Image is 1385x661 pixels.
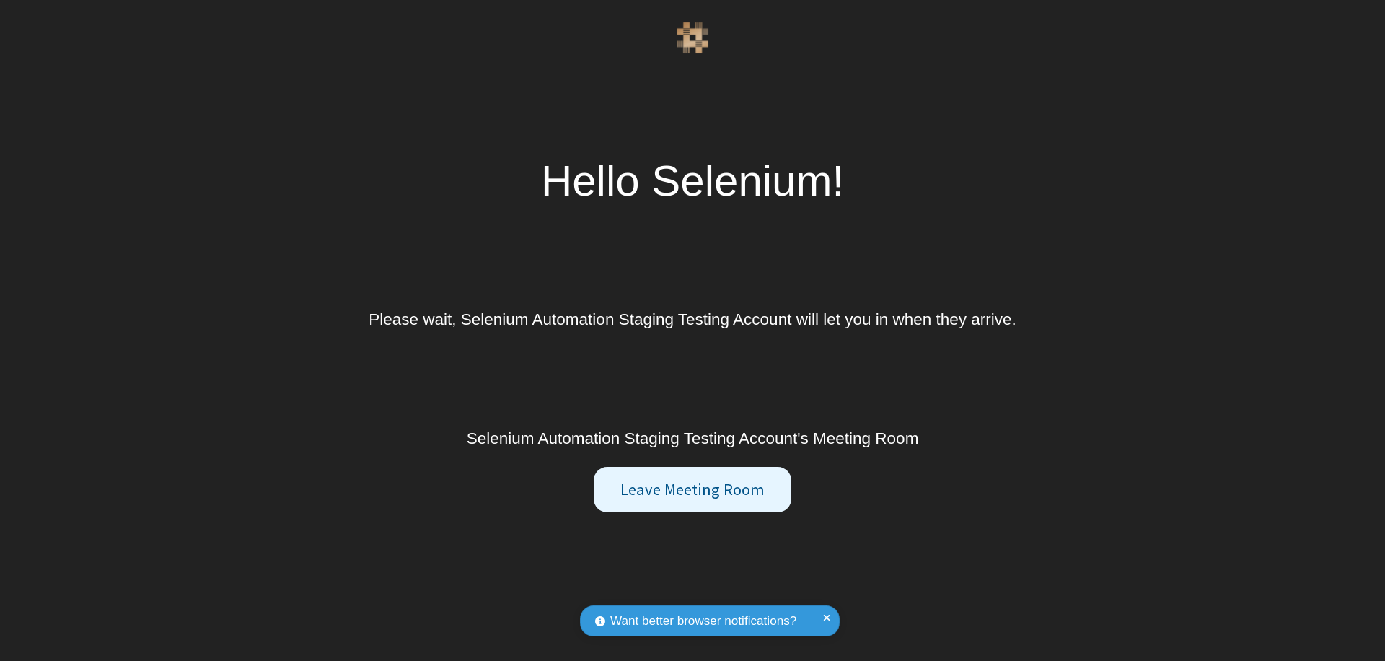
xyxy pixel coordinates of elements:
[541,149,844,214] div: Hello Selenium!
[594,467,791,513] button: Leave Meeting Room
[610,612,796,631] span: Want better browser notifications?
[467,426,919,451] div: Selenium Automation Staging Testing Account's Meeting Room
[677,22,709,54] img: QA Selenium DO NOT DELETE OR CHANGE
[369,307,1016,332] div: Please wait, Selenium Automation Staging Testing Account will let you in when they arrive.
